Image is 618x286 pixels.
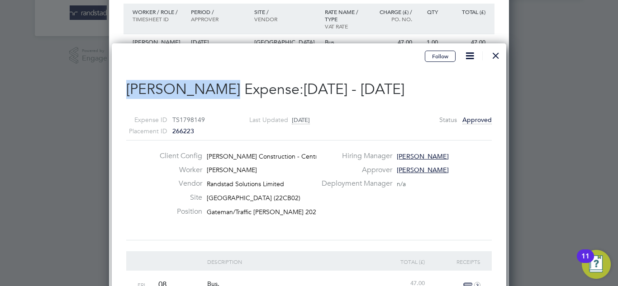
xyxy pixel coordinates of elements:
[207,208,320,216] span: Gateman/Traffic [PERSON_NAME] 2025
[397,166,449,174] span: [PERSON_NAME]
[191,15,245,23] p: Approver
[316,165,392,175] label: Approver
[373,15,412,23] p: Po. No.
[115,126,167,137] label: Placement ID
[236,114,288,126] label: Last Updated
[371,251,427,272] div: Total (£)
[373,8,412,15] p: Charge (£) /
[447,8,485,15] p: Total (£)
[462,116,492,124] span: Approved
[581,256,589,268] div: 11
[304,80,404,98] span: [DATE] - [DATE]
[254,8,316,15] p: Site /
[254,39,316,53] p: [GEOGRAPHIC_DATA] (22CB02)
[133,39,182,46] p: [PERSON_NAME]
[191,39,245,46] p: [DATE]
[152,179,202,188] label: Vendor
[126,80,492,99] h2: [PERSON_NAME] Expense:
[325,8,364,23] p: Rate name / type
[152,193,202,202] label: Site
[425,51,456,62] button: Follow
[133,15,182,23] p: Timesheet ID
[373,39,412,46] p: 47.00
[207,194,300,202] span: [GEOGRAPHIC_DATA] (22CB02)
[152,165,202,175] label: Worker
[421,39,438,46] p: 1.00
[205,251,372,272] div: Description
[325,23,364,30] p: VAT rate
[133,8,182,15] p: Worker / Role /
[172,127,194,135] span: 266223
[191,8,245,15] p: Period /
[254,15,316,23] p: Vendor
[439,114,457,126] label: Status
[316,179,392,188] label: Deployment Manager
[207,180,284,188] span: Randstad Solutions Limited
[397,152,449,160] span: [PERSON_NAME]
[582,250,611,279] button: Open Resource Center, 11 new notifications
[172,116,205,124] span: TS1798149
[207,152,322,160] span: [PERSON_NAME] Construction - Central
[152,151,202,161] label: Client Config
[292,116,310,124] span: [DATE]
[397,180,406,188] span: n/a
[115,114,167,126] label: Expense ID
[325,39,364,46] p: Bus.
[421,8,438,15] p: QTY
[427,251,483,272] div: Receipts
[207,166,257,174] span: [PERSON_NAME]
[152,207,202,216] label: Position
[447,39,485,46] p: 47.00
[316,151,392,161] label: Hiring Manager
